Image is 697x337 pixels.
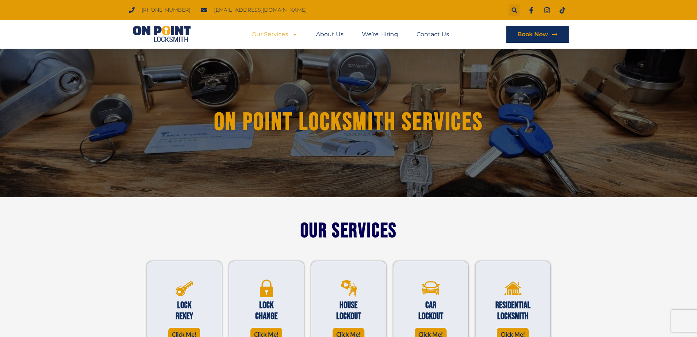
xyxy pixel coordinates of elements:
h2: Our Services [143,223,554,239]
nav: Menu [252,26,449,43]
h2: Lock change [247,300,286,322]
h2: House Lockout [330,300,368,322]
span: [EMAIL_ADDRESS][DOMAIN_NAME] [212,5,307,15]
a: Our Services [252,26,298,43]
a: Contact Us [417,26,449,43]
a: Book Now [506,26,569,43]
h1: On Point Locksmith Services [151,109,546,136]
span: [PHONE_NUMBER] [140,5,190,15]
h2: Car Lockout [412,300,450,322]
div: Search [509,4,520,16]
a: About Us [316,26,344,43]
span: Book Now [517,31,548,37]
h2: Lock Rekey [165,300,203,322]
h2: Residential Locksmith [494,300,532,322]
a: We’re Hiring [362,26,398,43]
